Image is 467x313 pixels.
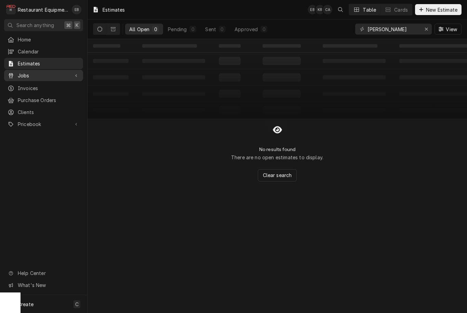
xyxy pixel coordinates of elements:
[4,95,83,106] a: Purchase Orders
[258,169,297,181] button: Clear search
[425,6,459,13] span: New Estimate
[4,83,83,94] a: Invoices
[220,26,224,33] div: 0
[262,172,293,179] span: Clear search
[368,24,419,35] input: Keyword search
[308,5,317,14] div: EB
[235,26,258,33] div: Approved
[4,58,83,69] a: Estimates
[129,26,149,33] div: All Open
[415,4,462,15] button: New Estimate
[75,301,79,308] span: C
[262,26,266,33] div: 0
[18,85,80,92] span: Invoices
[323,5,332,14] div: CA
[16,22,54,29] span: Search anything
[6,5,16,14] div: R
[93,44,120,48] span: ‌
[18,48,80,55] span: Calendar
[315,5,325,14] div: Kelli Robinette's Avatar
[394,6,408,13] div: Cards
[18,36,80,43] span: Home
[444,26,458,33] span: View
[88,39,467,118] table: All Open Estimates List Loading
[4,70,83,81] a: Go to Jobs
[191,26,195,33] div: 0
[323,44,377,48] span: ‌
[205,26,216,33] div: Sent
[4,107,83,118] a: Clients
[72,5,81,14] div: Emily Bird's Avatar
[4,279,83,291] a: Go to What's New
[4,19,83,31] button: Search anything⌘K
[6,5,16,14] div: Restaurant Equipment Diagnostics's Avatar
[323,5,332,14] div: Chrissy Adams's Avatar
[335,4,346,15] button: Open search
[168,26,187,33] div: Pending
[18,97,80,104] span: Purchase Orders
[18,301,34,307] span: Create
[4,46,83,57] a: Calendar
[66,22,71,29] span: ⌘
[315,5,325,14] div: KR
[421,24,432,35] button: Erase input
[18,109,80,116] span: Clients
[18,6,68,13] div: Restaurant Equipment Diagnostics
[263,44,301,48] span: ‌
[154,26,158,33] div: 0
[4,34,83,45] a: Home
[18,121,69,128] span: Pricebook
[76,22,79,29] span: K
[18,270,79,277] span: Help Center
[18,72,69,79] span: Jobs
[72,5,81,14] div: EB
[308,5,317,14] div: Emily Bird's Avatar
[18,60,80,67] span: Estimates
[219,44,241,48] span: ‌
[142,44,197,48] span: ‌
[259,147,296,152] h2: No results found
[4,118,83,130] a: Go to Pricebook
[4,267,83,279] a: Go to Help Center
[363,6,376,13] div: Table
[18,281,79,289] span: What's New
[435,24,462,35] button: View
[231,154,323,161] p: There are no open estimates to display.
